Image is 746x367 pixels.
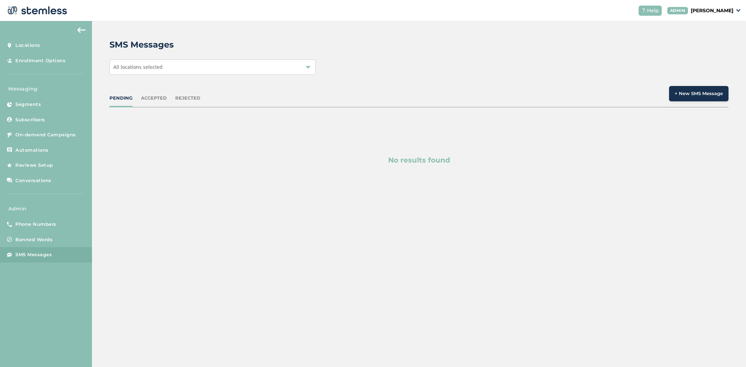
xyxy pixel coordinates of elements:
p: [PERSON_NAME] [691,7,733,14]
span: SMS Messages [15,251,52,258]
span: All locations selected [113,64,163,70]
span: Phone Numbers [15,221,56,228]
iframe: Chat Widget [711,333,746,367]
img: icon_down-arrow-small-66adaf34.svg [736,9,740,12]
h2: SMS Messages [109,38,174,51]
img: icon-help-white-03924b79.svg [641,8,646,13]
img: logo-dark-0685b13c.svg [6,3,67,17]
span: Enrollment Options [15,57,65,64]
button: + New SMS Message [669,86,729,101]
span: Subscribers [15,116,45,123]
span: Reviews Setup [15,162,53,169]
span: Locations [15,42,40,49]
span: Automations [15,147,49,154]
span: Conversations [15,177,51,184]
div: ADMIN [667,7,688,14]
span: + New SMS Message [675,90,723,97]
span: Banned Words [15,236,52,243]
img: icon-arrow-back-accent-c549486e.svg [77,27,86,33]
img: glitter-stars-b7820f95.gif [58,158,72,172]
span: Help [647,7,659,14]
span: Segments [15,101,41,108]
div: PENDING [109,95,133,102]
span: On-demand Campaigns [15,131,76,138]
div: REJECTED [175,95,200,102]
div: ACCEPTED [141,95,167,102]
p: No results found [143,155,695,165]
